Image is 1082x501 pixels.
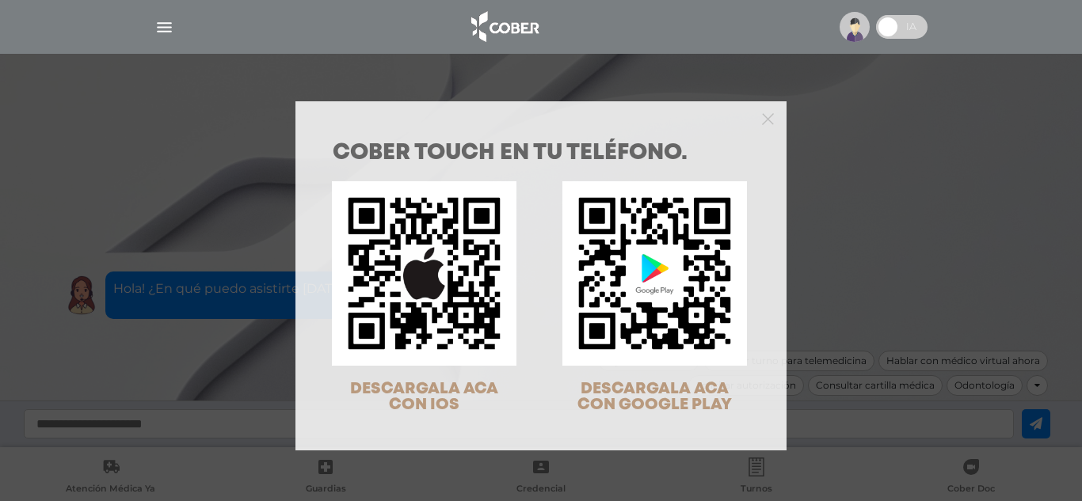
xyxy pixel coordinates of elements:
[350,381,498,412] span: DESCARGALA ACA CON IOS
[562,181,747,366] img: qr-code
[333,142,749,165] h1: COBER TOUCH en tu teléfono.
[332,181,516,366] img: qr-code
[762,111,774,125] button: Close
[577,381,732,412] span: DESCARGALA ACA CON GOOGLE PLAY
